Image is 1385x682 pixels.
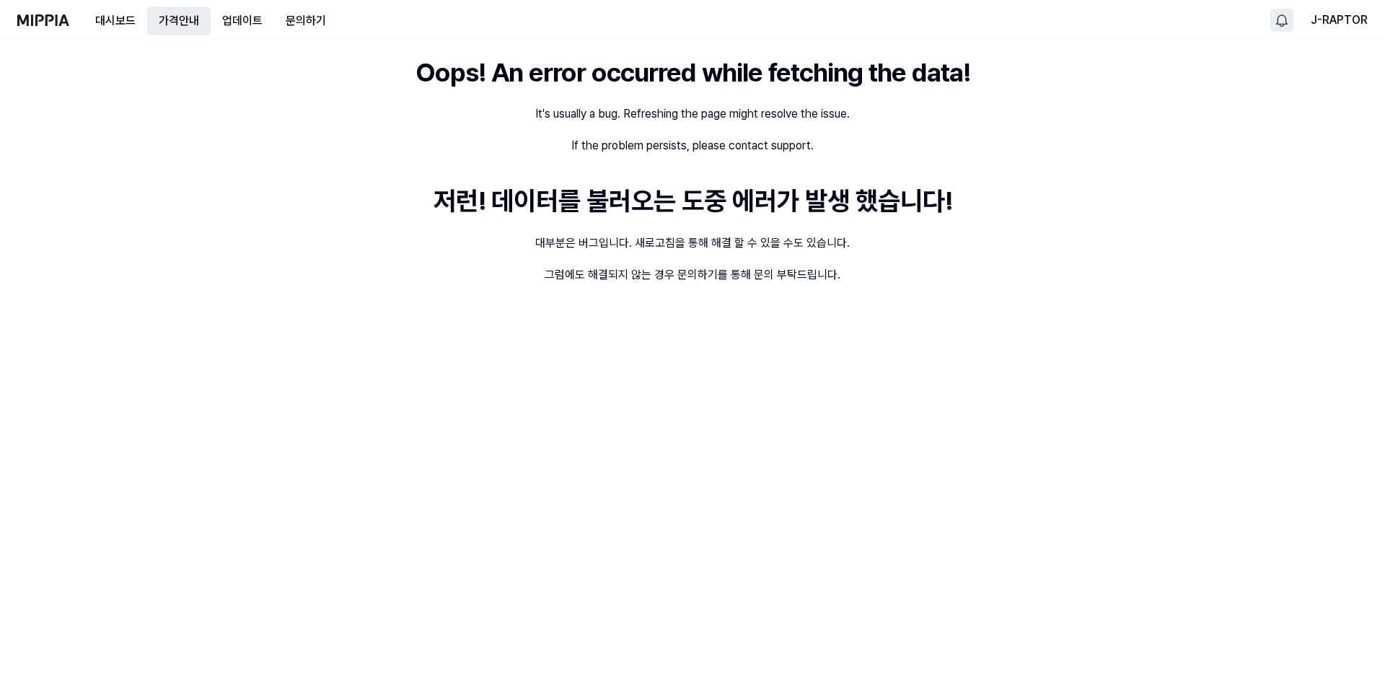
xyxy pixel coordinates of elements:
[415,55,970,91] div: Oops! An error occurred while fetching the data!
[434,183,952,219] div: 저런! 데이터를 불러오는 도중 에러가 발생 했습니다!
[1311,12,1368,29] button: J-RAPTOR
[545,266,840,284] div: 그럼에도 해결되지 않는 경우 문의하기를 통해 문의 부탁드립니다.
[535,235,850,252] div: 대부분은 버그입니다. 새로고침을 통해 해결 할 수 있을 수도 있습니다.
[535,105,850,123] div: It's usually a bug. Refreshing the page might resolve the issue.
[211,6,274,35] button: 업데이트
[84,6,147,35] button: 대시보드
[211,1,274,40] a: 업데이트
[571,137,814,154] div: If the problem persists, please contact support.
[274,6,338,35] button: 문의하기
[147,6,211,35] button: 가격안내
[17,14,69,26] img: logo
[1273,12,1291,29] img: 알림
